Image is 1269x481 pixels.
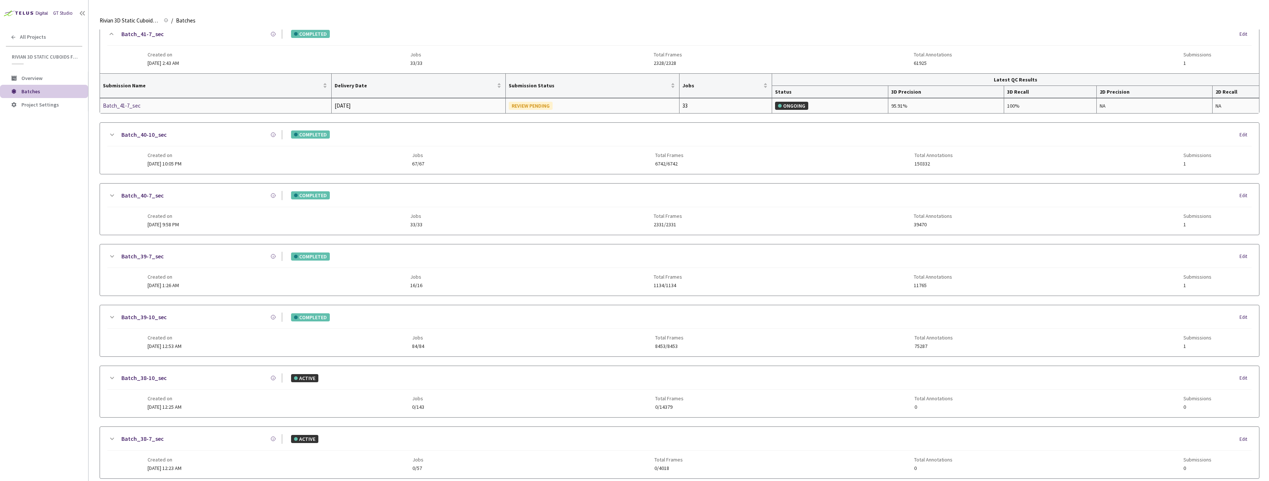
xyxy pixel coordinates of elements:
[655,335,684,341] span: Total Frames
[506,74,680,98] th: Submission Status
[1239,31,1252,38] div: Edit
[148,160,181,167] span: [DATE] 10:05 PM
[121,434,164,443] a: Batch_38-7_sec
[291,130,330,139] div: COMPLETED
[914,52,952,57] span: Total Annotations
[412,335,424,341] span: Jobs
[914,404,953,410] span: 0
[654,213,682,219] span: Total Frames
[100,427,1259,478] div: Batch_38-7_secACTIVEEditCreated on[DATE] 12:23 AMJobs0/57Total Frames0/4018Total Annotations0Subm...
[412,466,423,471] span: 0/57
[100,305,1259,356] div: Batch_39-10_secCOMPLETEDEditCreated on[DATE] 12:53 AMJobs84/84Total Frames8453/8453Total Annotati...
[410,274,422,280] span: Jobs
[680,74,772,98] th: Jobs
[914,457,952,463] span: Total Annotations
[291,191,330,199] div: COMPLETED
[655,152,684,158] span: Total Frames
[171,16,173,25] li: /
[148,52,179,57] span: Created on
[148,152,181,158] span: Created on
[914,283,952,288] span: 11765
[412,395,424,401] span: Jobs
[176,16,196,25] span: Batches
[1007,102,1093,110] div: 100%
[291,435,318,443] div: ACTIVE
[103,101,181,110] a: Batch_41-7_sec
[654,457,683,463] span: Total Frames
[410,222,422,227] span: 33/33
[100,123,1259,174] div: Batch_40-10_secCOMPLETEDEditCreated on[DATE] 10:05 PMJobs67/67Total Frames6742/6742Total Annotati...
[412,344,424,349] span: 84/84
[148,457,181,463] span: Created on
[148,274,179,280] span: Created on
[410,52,422,57] span: Jobs
[148,395,181,401] span: Created on
[410,60,422,66] span: 33/33
[121,373,167,383] a: Batch_38-10_sec
[100,74,332,98] th: Submission Name
[891,102,1001,110] div: 95.91%
[291,313,330,321] div: COMPLETED
[1183,457,1211,463] span: Submissions
[914,213,952,219] span: Total Annotations
[682,101,769,110] div: 33
[148,343,181,349] span: [DATE] 12:53 AM
[148,465,181,471] span: [DATE] 12:23 AM
[121,191,164,200] a: Batch_40-7_sec
[914,274,952,280] span: Total Annotations
[654,60,682,66] span: 2328/2328
[53,10,73,17] div: GT Studio
[654,466,683,471] span: 0/4018
[291,374,318,382] div: ACTIVE
[1183,404,1211,410] span: 0
[121,252,164,261] a: Batch_39-7_sec
[410,213,422,219] span: Jobs
[12,54,78,60] span: Rivian 3D Static Cuboids fixed[2024-25]
[1183,152,1211,158] span: Submissions
[1239,253,1252,260] div: Edit
[654,52,682,57] span: Total Frames
[1183,466,1211,471] span: 0
[914,152,953,158] span: Total Annotations
[1239,131,1252,139] div: Edit
[1213,86,1259,98] th: 2D Recall
[335,101,502,110] div: [DATE]
[121,29,164,39] a: Batch_41-7_sec
[1183,222,1211,227] span: 1
[1239,192,1252,199] div: Edit
[148,221,179,228] span: [DATE] 9:58 PM
[335,83,495,88] span: Delivery Date
[1183,335,1211,341] span: Submissions
[888,86,1004,98] th: 3D Precision
[1239,314,1252,321] div: Edit
[100,184,1259,235] div: Batch_40-7_secCOMPLETEDEditCreated on[DATE] 9:58 PMJobs33/33Total Frames2331/2331Total Annotation...
[412,152,424,158] span: Jobs
[655,344,684,349] span: 8453/8453
[654,283,682,288] span: 1134/1134
[1004,86,1097,98] th: 3D Recall
[20,34,46,40] span: All Projects
[148,282,179,289] span: [DATE] 1:26 AM
[1216,102,1256,110] div: NA
[1183,52,1211,57] span: Submissions
[655,161,684,167] span: 6742/6742
[148,60,179,66] span: [DATE] 2:43 AM
[100,22,1259,73] div: Batch_41-7_secCOMPLETEDEditCreated on[DATE] 2:43 AMJobs33/33Total Frames2328/2328Total Annotation...
[772,74,1259,86] th: Latest QC Results
[1183,274,1211,280] span: Submissions
[148,213,179,219] span: Created on
[654,274,682,280] span: Total Frames
[1183,213,1211,219] span: Submissions
[914,466,952,471] span: 0
[21,101,59,108] span: Project Settings
[100,244,1259,296] div: Batch_39-7_secCOMPLETEDEditCreated on[DATE] 1:26 AMJobs16/16Total Frames1134/1134Total Annotation...
[100,366,1259,417] div: Batch_38-10_secACTIVEEditCreated on[DATE] 12:25 AMJobs0/143Total Frames0/14379Total Annotations0S...
[655,395,684,401] span: Total Frames
[1183,161,1211,167] span: 1
[121,130,167,139] a: Batch_40-10_sec
[412,404,424,410] span: 0/143
[1183,283,1211,288] span: 1
[291,30,330,38] div: COMPLETED
[914,344,953,349] span: 75287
